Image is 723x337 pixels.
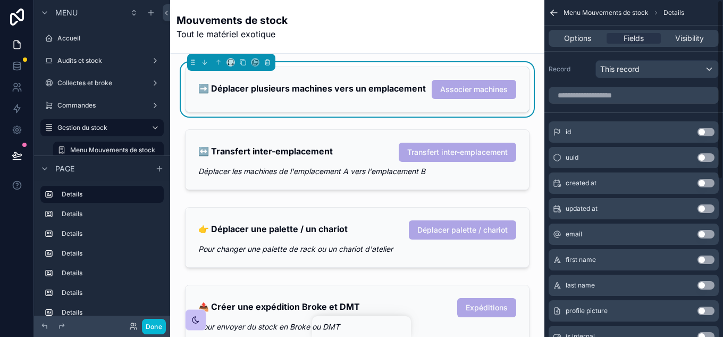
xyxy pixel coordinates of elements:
span: Details [663,9,684,17]
span: This record [600,64,640,75]
span: first name [566,256,596,264]
a: Audits et stock [40,52,164,69]
label: Details [62,289,159,297]
span: created at [566,179,596,187]
span: profile picture [566,307,608,315]
a: Gestion du stock [40,119,164,136]
span: Tout le matériel exotique [176,28,288,40]
label: Accueil [57,34,162,43]
div: scrollable content [34,181,170,316]
label: Details [62,210,159,218]
label: Details [62,269,159,277]
span: id [566,128,571,136]
h2: ➡️ Déplacer plusieurs machines vers un emplacement [198,80,426,97]
span: Options [564,33,591,44]
label: Details [62,308,159,317]
span: email [566,230,582,239]
button: This record [595,60,719,78]
label: Menu Mouvements de stock [70,146,157,154]
label: Details [62,229,159,238]
label: Details [62,249,159,258]
span: updated at [566,204,598,213]
a: Accueil [40,30,164,47]
label: Audits et stock [57,56,147,65]
label: Commandes [57,101,147,110]
span: Visibility [675,33,704,44]
h1: Mouvements de stock [176,13,288,28]
span: last name [566,281,595,290]
button: Done [142,319,166,334]
span: Fields [624,33,644,44]
span: uuid [566,153,578,162]
a: Menu Mouvements de stock [53,142,164,159]
label: Record [549,65,591,73]
span: Menu Mouvements de stock [564,9,649,17]
a: Commandes [40,97,164,114]
a: Collectes et broke [40,75,164,92]
label: Gestion du stock [57,124,142,132]
span: Page [55,163,74,174]
label: Details [62,190,155,199]
label: Collectes et broke [57,79,147,87]
span: Menu [55,7,78,18]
